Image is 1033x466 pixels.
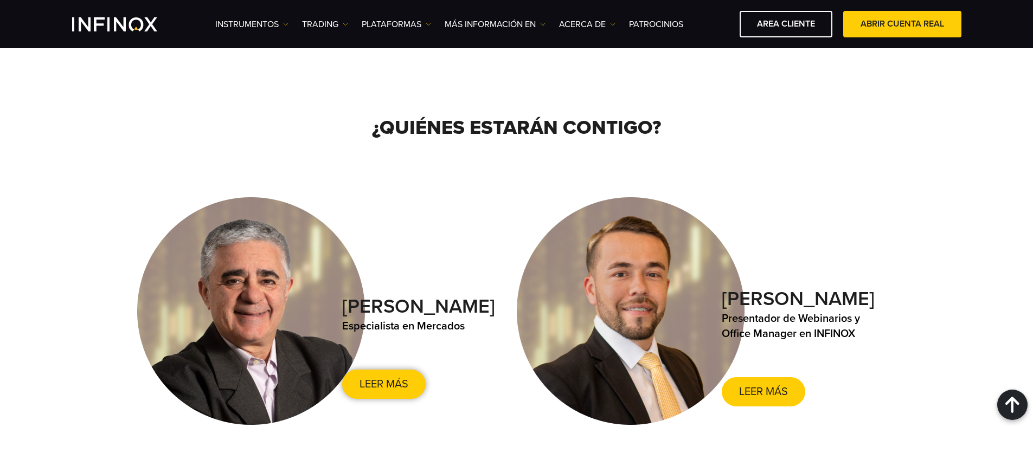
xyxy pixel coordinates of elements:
a: TRADING [302,18,348,31]
a: Más información en [445,18,546,31]
strong: [PERSON_NAME] [722,287,875,310]
a: Leer más [342,370,426,399]
a: ABRIR CUENTA REAL [843,11,961,37]
a: INFINOX Logo [72,17,183,31]
strong: [PERSON_NAME] [342,295,495,318]
a: Instrumentos [215,18,288,31]
strong: Presentador de Webinarios y Office Manager en INFINOX [722,312,860,340]
a: Leer más [722,377,805,406]
h2: ¿Quiénes estarán contigo? [137,116,896,140]
a: AREA CLIENTE [740,11,832,37]
strong: Especialista en Mercados [342,320,465,333]
a: Patrocinios [629,18,683,31]
a: PLATAFORMAS [362,18,431,31]
a: ACERCA DE [559,18,615,31]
